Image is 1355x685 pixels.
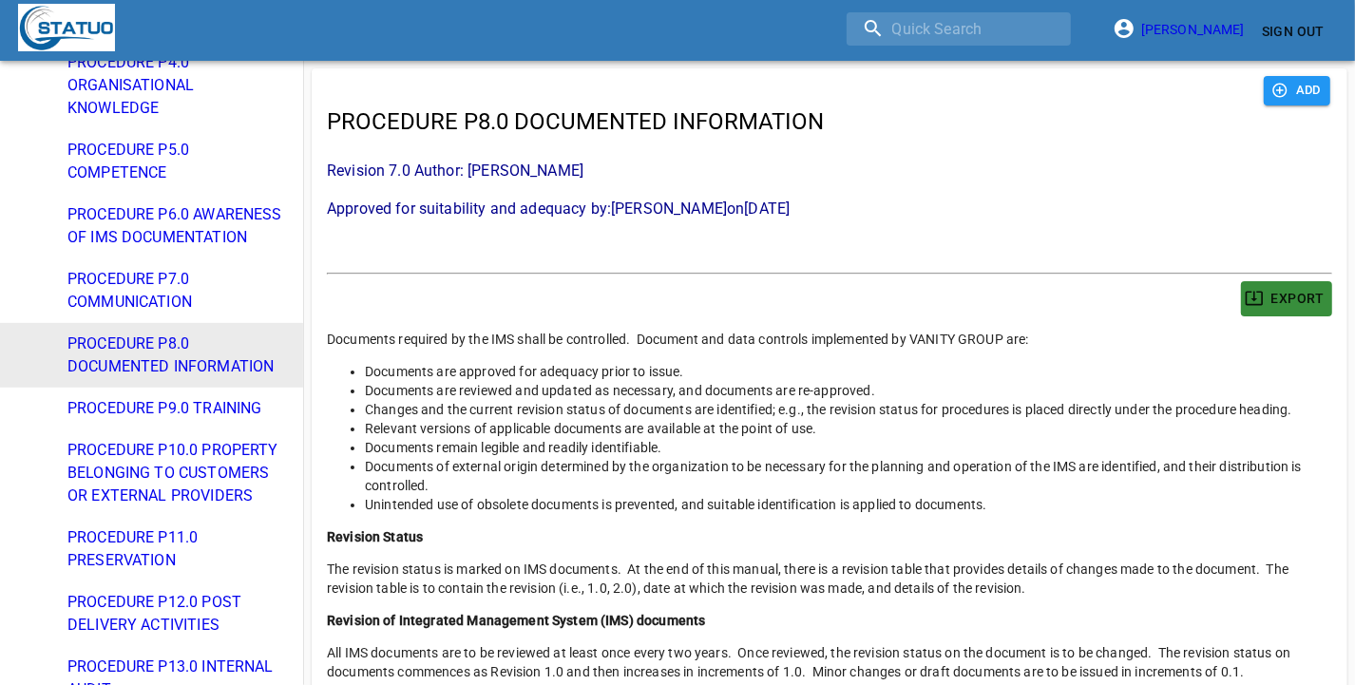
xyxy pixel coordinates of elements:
span: Sign Out [1262,20,1325,44]
img: Statuo [18,4,115,51]
li: Documents are approved for adequacy prior to issue. [365,362,1332,381]
p: Revision 7.0 Author: [PERSON_NAME] [327,160,1264,182]
p: PROCEDURE P8.0 DOCUMENTED INFORMATION [327,106,1264,137]
span: PROCEDURE P10.0 PROPERTY BELONGING TO CUSTOMERS OR EXTERNAL PROVIDERS [67,439,288,507]
li: Changes and the current revision status of documents are identified; e.g., the revision status fo... [365,400,1332,419]
span: PROCEDURE P11.0 PRESERVATION [67,526,288,572]
li: Documents are reviewed and updated as necessary, and documents are re-approved. [365,381,1332,400]
strong: Revision Status [327,529,423,544]
span: PROCEDURE P4.0 ORGANISATIONAL KNOWLEDGE [67,51,288,120]
li: Documents of external origin determined by the organization to be necessary for the planning and ... [365,457,1332,495]
li: Unintended use of obsolete documents is prevented, and suitable identification is applied to docu... [365,495,1332,514]
input: search [847,12,1071,46]
span: EXPORT [1249,287,1325,311]
span: PROCEDURE P6.0 AWARENESS OF IMS DOCUMENTATION [67,203,288,249]
span: PROCEDURE P5.0 COMPETENCE [67,139,288,184]
span: ADD [1273,80,1321,102]
button: Sign Out [1254,14,1332,49]
button: EXPORT [1241,281,1332,316]
p: All IMS documents are to be reviewed at least once every two years. Once reviewed, the revision s... [327,643,1332,681]
span: PROCEDURE P7.0 COMMUNICATION [67,268,288,314]
a: [PERSON_NAME] [1118,22,1254,37]
span: PROCEDURE P9.0 TRAINING [67,397,288,420]
p: Approved for suitability and adequacy by: [PERSON_NAME] on [DATE] [327,198,1264,220]
p: Documents required by the IMS shall be controlled. Document and data controls implemented by VANI... [327,330,1332,349]
li: Relevant versions of applicable documents are available at the point of use. [365,419,1332,438]
strong: Revision of Integrated Management System (IMS) documents [327,613,705,628]
span: PROCEDURE P8.0 DOCUMENTED INFORMATION [67,333,288,378]
li: Documents remain legible and readily identifiable. [365,438,1332,457]
p: The revision status is marked on IMS documents. At the end of this manual, there is a revision ta... [327,560,1332,598]
span: PROCEDURE P12.0 POST DELIVERY ACTIVITIES [67,591,288,637]
button: ADD [1264,76,1330,105]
